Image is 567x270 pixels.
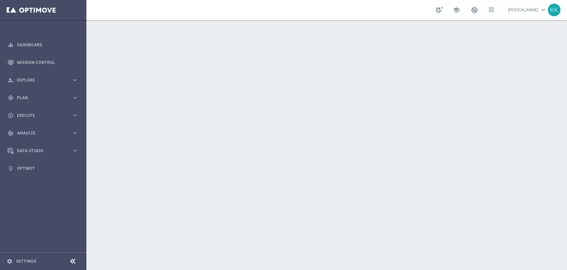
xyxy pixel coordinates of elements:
[8,165,14,171] i: lightbulb
[8,36,78,54] div: Dashboard
[8,159,78,177] div: Optibot
[72,112,78,119] i: keyboard_arrow_right
[72,130,78,136] i: keyboard_arrow_right
[16,259,36,263] a: Settings
[17,131,72,135] span: Analyze
[7,148,78,153] button: Data Studio keyboard_arrow_right
[17,149,72,153] span: Data Studio
[7,258,13,264] i: settings
[72,95,78,101] i: keyboard_arrow_right
[7,60,78,65] button: Mission Control
[8,113,14,119] i: play_circle_outline
[17,159,78,177] a: Optibot
[17,96,72,100] span: Plan
[8,95,72,101] div: Plan
[8,77,14,83] i: person_search
[540,6,547,14] span: keyboard_arrow_down
[17,36,78,54] a: Dashboard
[7,113,78,118] button: play_circle_outline Execute keyboard_arrow_right
[8,130,14,136] i: track_changes
[7,166,78,171] button: lightbulb Optibot
[72,77,78,83] i: keyboard_arrow_right
[17,78,72,82] span: Explore
[8,77,72,83] div: Explore
[7,78,78,83] button: person_search Explore keyboard_arrow_right
[7,42,78,48] button: equalizer Dashboard
[7,95,78,101] button: gps_fixed Plan keyboard_arrow_right
[8,130,72,136] div: Analyze
[548,4,560,16] div: KK
[72,147,78,154] i: keyboard_arrow_right
[8,95,14,101] i: gps_fixed
[8,113,72,119] div: Execute
[8,54,78,71] div: Mission Control
[8,42,14,48] i: equalizer
[7,131,78,136] button: track_changes Analyze keyboard_arrow_right
[17,114,72,118] span: Execute
[453,6,460,14] span: school
[508,5,548,15] a: [PERSON_NAME]keyboard_arrow_down
[17,54,78,71] a: Mission Control
[8,148,72,154] div: Data Studio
